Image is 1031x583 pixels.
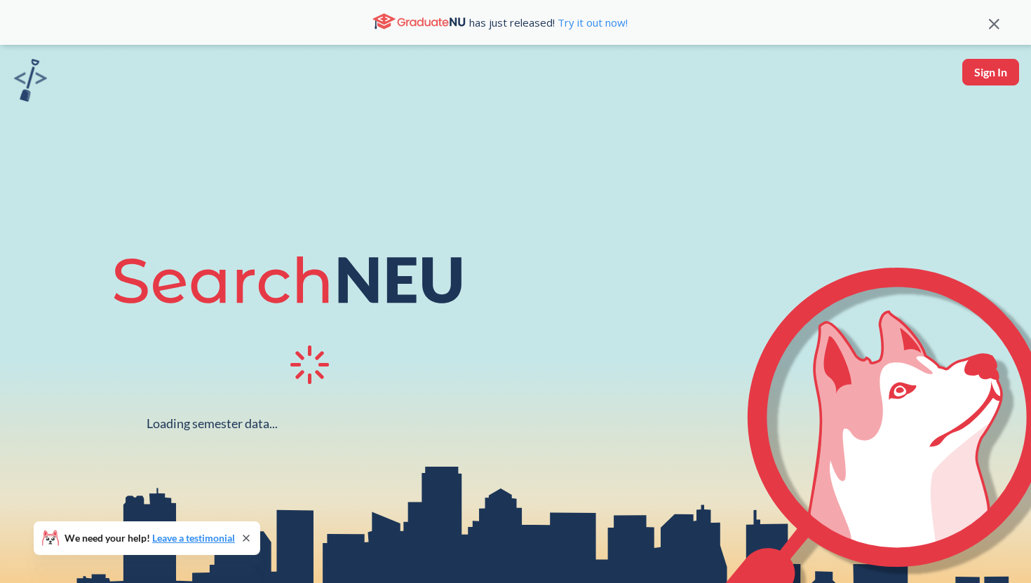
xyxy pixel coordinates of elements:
[147,416,278,432] div: Loading semester data...
[469,15,628,30] span: has just released!
[152,532,235,544] a: Leave a testimonial
[14,59,47,106] a: sandbox logo
[65,533,235,543] span: We need your help!
[14,59,47,102] img: sandbox logo
[962,59,1019,85] button: Sign In
[555,15,628,29] a: Try it out now!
